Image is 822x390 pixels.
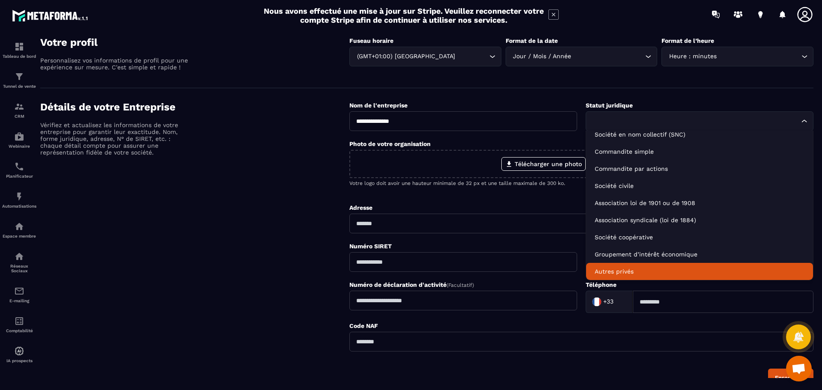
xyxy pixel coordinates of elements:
label: Format de la date [506,37,558,44]
p: Autres privés [595,267,804,276]
div: Enregistrer [775,375,807,381]
a: social-networksocial-networkRéseaux Sociaux [2,245,36,280]
img: formation [14,71,24,82]
img: automations [14,131,24,142]
div: Search for option [586,111,813,131]
div: Search for option [506,47,658,66]
p: Espace membre [2,234,36,238]
label: Statut juridique [586,102,633,109]
p: Société civile [595,182,804,190]
a: automationsautomationsWebinaire [2,125,36,155]
p: CRM [2,114,36,119]
span: (Facultatif) [447,282,474,288]
img: accountant [14,316,24,326]
img: social-network [14,251,24,262]
h2: Nous avons effectué une mise à jour sur Stripe. Veuillez reconnecter votre compte Stripe afin de ... [263,6,544,24]
a: Ouvrir le chat [786,356,812,381]
img: automations [14,346,24,356]
a: formationformationTunnel de vente [2,65,36,95]
p: Votre logo doit avoir une hauteur minimale de 32 px et une taille maximale de 300 ko. [349,180,813,186]
label: Numéro SIRET [349,243,392,250]
input: Search for option [573,52,643,61]
img: automations [14,221,24,232]
p: Groupement d’intérêt économique [595,250,804,259]
p: Commandite simple [595,147,804,156]
div: Search for option [586,291,633,313]
span: (GMT+01:00) [GEOGRAPHIC_DATA] [355,52,457,61]
div: Search for option [661,47,813,66]
label: Format de l’heure [661,37,714,44]
p: Commandite par actions [595,164,804,173]
input: Search for option [718,52,799,61]
a: emailemailE-mailing [2,280,36,310]
label: Fuseau horaire [349,37,393,44]
label: Nom de l'entreprise [349,102,408,109]
label: Téléphone [586,281,616,288]
a: formationformationTableau de bord [2,35,36,65]
input: Search for option [615,295,624,308]
span: Heure : minutes [667,52,718,61]
a: accountantaccountantComptabilité [2,310,36,339]
img: formation [14,42,24,52]
p: Réseaux Sociaux [2,264,36,273]
img: email [14,286,24,296]
img: Country Flag [588,293,605,310]
label: Numéro de déclaration d'activité [349,281,474,288]
p: IA prospects [2,358,36,363]
a: automationsautomationsEspace membre [2,215,36,245]
p: Planificateur [2,174,36,179]
h4: Détails de votre Entreprise [40,101,349,113]
p: Tableau de bord [2,54,36,59]
label: Code NAF [349,322,378,329]
img: scheduler [14,161,24,172]
label: Télécharger une photo [501,157,586,171]
a: automationsautomationsAutomatisations [2,185,36,215]
input: Search for option [457,52,487,61]
p: Vérifiez et actualisez les informations de votre entreprise pour garantir leur exactitude. Nom, f... [40,122,190,156]
p: Personnalisez vos informations de profil pour une expérience sur mesure. C'est simple et rapide ! [40,57,190,71]
button: Enregistrer [768,369,813,387]
img: automations [14,191,24,202]
img: formation [14,101,24,112]
p: E-mailing [2,298,36,303]
p: Comptabilité [2,328,36,333]
p: Automatisations [2,204,36,208]
p: Tunnel de vente [2,84,36,89]
h4: Votre profil [40,36,349,48]
span: +33 [603,298,614,306]
p: Société coopérative [595,233,804,241]
p: Société en nom collectif (SNC) [595,130,804,139]
img: logo [12,8,89,23]
a: formationformationCRM [2,95,36,125]
p: Webinaire [2,144,36,149]
label: Adresse [349,204,372,211]
span: Jour / Mois / Année [511,52,573,61]
div: Search for option [349,47,501,66]
p: Association syndicale (loi de 1884) [595,216,804,224]
p: Association loi de 1901 ou de 1908 [595,199,804,207]
input: Search for option [591,116,799,126]
label: Photo de votre organisation [349,140,431,147]
a: schedulerschedulerPlanificateur [2,155,36,185]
